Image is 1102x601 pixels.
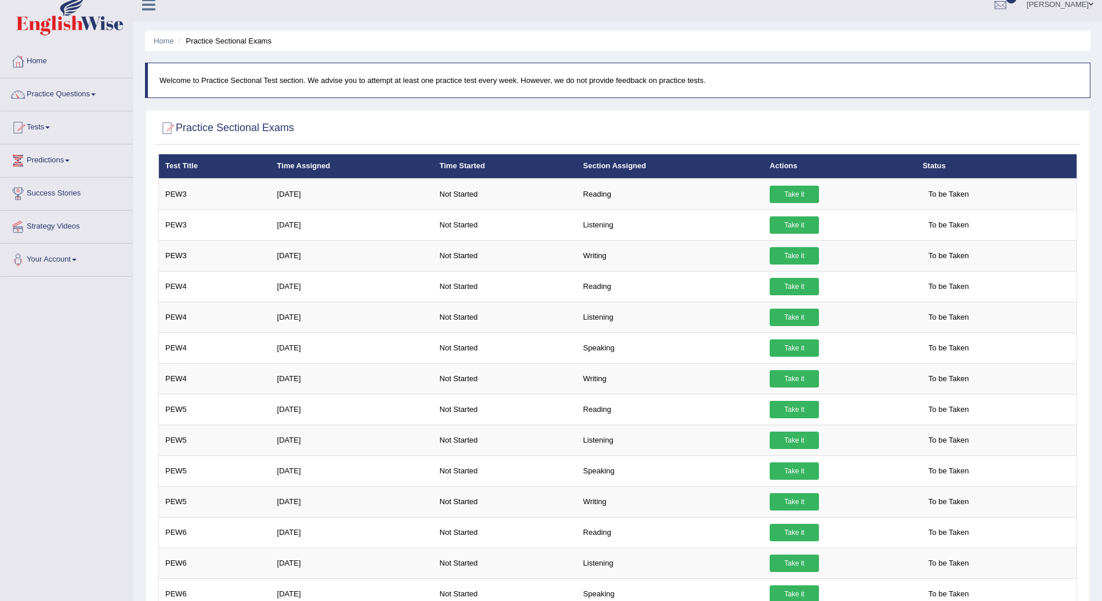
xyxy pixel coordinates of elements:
[923,370,975,388] span: To be Taken
[923,432,975,449] span: To be Taken
[433,332,577,363] td: Not Started
[923,493,975,511] span: To be Taken
[923,247,975,265] span: To be Taken
[271,394,433,425] td: [DATE]
[577,394,763,425] td: Reading
[923,186,975,203] span: To be Taken
[154,37,174,45] a: Home
[923,339,975,357] span: To be Taken
[433,486,577,517] td: Not Started
[159,394,271,425] td: PEW5
[271,302,433,332] td: [DATE]
[923,309,975,326] span: To be Taken
[159,332,271,363] td: PEW4
[1,178,133,207] a: Success Stories
[159,154,271,179] th: Test Title
[271,179,433,210] td: [DATE]
[433,302,577,332] td: Not Started
[271,548,433,578] td: [DATE]
[577,179,763,210] td: Reading
[271,517,433,548] td: [DATE]
[770,524,819,541] a: Take it
[770,462,819,480] a: Take it
[433,394,577,425] td: Not Started
[433,425,577,455] td: Not Started
[923,524,975,541] span: To be Taken
[159,302,271,332] td: PEW4
[770,216,819,234] a: Take it
[577,363,763,394] td: Writing
[577,240,763,271] td: Writing
[159,517,271,548] td: PEW6
[577,425,763,455] td: Listening
[271,240,433,271] td: [DATE]
[433,363,577,394] td: Not Started
[916,154,1077,179] th: Status
[271,455,433,486] td: [DATE]
[923,462,975,480] span: To be Taken
[577,517,763,548] td: Reading
[433,548,577,578] td: Not Started
[159,486,271,517] td: PEW5
[433,271,577,302] td: Not Started
[271,486,433,517] td: [DATE]
[159,363,271,394] td: PEW4
[159,548,271,578] td: PEW6
[770,278,819,295] a: Take it
[159,209,271,240] td: PEW3
[923,401,975,418] span: To be Taken
[159,240,271,271] td: PEW3
[159,425,271,455] td: PEW5
[1,78,133,107] a: Practice Questions
[577,332,763,363] td: Speaking
[770,555,819,572] a: Take it
[770,432,819,449] a: Take it
[271,209,433,240] td: [DATE]
[271,332,433,363] td: [DATE]
[1,111,133,140] a: Tests
[433,455,577,486] td: Not Started
[1,211,133,240] a: Strategy Videos
[577,548,763,578] td: Listening
[763,154,916,179] th: Actions
[770,493,819,511] a: Take it
[577,486,763,517] td: Writing
[577,271,763,302] td: Reading
[1,45,133,74] a: Home
[577,455,763,486] td: Speaking
[1,244,133,273] a: Your Account
[923,278,975,295] span: To be Taken
[577,209,763,240] td: Listening
[770,247,819,265] a: Take it
[271,154,433,179] th: Time Assigned
[923,216,975,234] span: To be Taken
[159,75,1078,86] p: Welcome to Practice Sectional Test section. We advise you to attempt at least one practice test e...
[159,271,271,302] td: PEW4
[433,517,577,548] td: Not Started
[433,179,577,210] td: Not Started
[159,179,271,210] td: PEW3
[159,455,271,486] td: PEW5
[433,154,577,179] th: Time Started
[433,240,577,271] td: Not Started
[770,339,819,357] a: Take it
[577,302,763,332] td: Listening
[770,370,819,388] a: Take it
[770,186,819,203] a: Take it
[770,309,819,326] a: Take it
[923,555,975,572] span: To be Taken
[271,425,433,455] td: [DATE]
[433,209,577,240] td: Not Started
[271,271,433,302] td: [DATE]
[577,154,763,179] th: Section Assigned
[770,401,819,418] a: Take it
[1,144,133,173] a: Predictions
[158,120,294,137] h2: Practice Sectional Exams
[271,363,433,394] td: [DATE]
[176,35,271,46] li: Practice Sectional Exams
